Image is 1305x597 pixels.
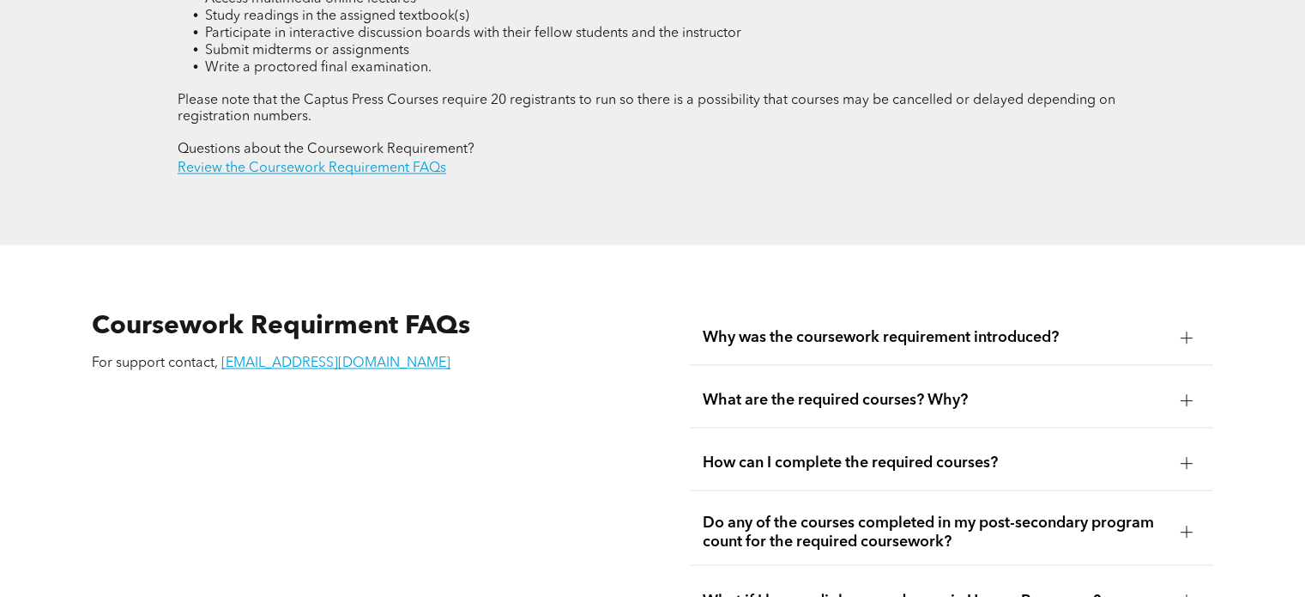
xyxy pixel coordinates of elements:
[178,143,474,156] span: Questions about the Coursework Requirement?
[221,356,450,370] a: [EMAIL_ADDRESS][DOMAIN_NAME]
[703,513,1166,551] span: Do any of the courses completed in my post-secondary program count for the required coursework?
[178,161,446,175] a: Review the Coursework Requirement FAQs
[92,356,218,370] span: For support contact,
[703,454,1166,472] span: How can I complete the required courses?
[205,27,741,40] span: Participate in interactive discussion boards with their fellow students and the instructor
[205,61,432,75] span: Write a proctored final examination.
[703,391,1166,410] span: What are the required courses? Why?
[178,94,1115,124] span: Please note that the Captus Press Courses require 20 registrants to run so there is a possibility...
[703,328,1166,347] span: Why was the coursework requirement introduced?
[92,314,470,339] span: Coursework Requirment FAQs
[205,44,409,58] span: Submit midterms or assignments
[205,9,469,23] span: Study readings in the assigned textbook(s)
